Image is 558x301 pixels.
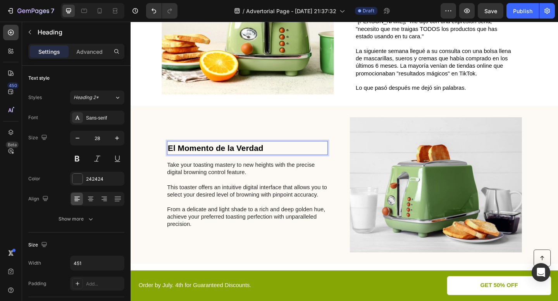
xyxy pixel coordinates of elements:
button: Publish [506,3,539,19]
span: Draft [363,7,374,14]
div: Text style [28,75,50,82]
iframe: Design area [131,22,558,301]
span: Lo que pasó después me dejó sin palabras. [245,69,365,75]
button: 7 [3,3,58,19]
img: gempages_585710647644259011-17d6b5c3-41bd-4a4d-a750-e1d4b1d7aa71.webp [238,104,425,251]
span: Advertorial Page - [DATE] 21:37:32 [246,7,336,15]
button: Save [478,3,503,19]
button: Show more [28,212,124,226]
p: Advanced [76,48,103,56]
div: Size [28,240,49,250]
p: GET 50% OFF [380,283,421,291]
div: Beta [6,142,19,148]
p: Order by July. 4th for Guaranteed Discounts. [9,283,232,291]
div: Align [28,194,50,204]
a: GET 50% OFF [344,277,457,298]
div: Open Intercom Messenger [532,263,550,282]
div: Size [28,133,49,143]
span: / [243,7,245,15]
p: Settings [38,48,60,56]
strong: El Momento de la Verdad [40,133,144,143]
div: 450 [7,82,19,89]
div: Color [28,175,40,182]
span: La siguiente semana llegué a su consulta con una bolsa llena de mascarillas, sueros y cremas que ... [245,29,414,59]
span: Save [484,8,497,14]
div: Add... [86,280,122,287]
div: Undo/Redo [146,3,177,19]
div: Publish [513,7,532,15]
div: Sans-serif [86,115,122,121]
button: Heading 2* [70,91,124,104]
div: Width [28,260,41,267]
p: Heading [38,27,121,37]
h2: Rich Text Editor. Editing area: main [40,130,214,145]
span: Heading 2* [74,94,99,101]
p: Take your toasting mastery to new heights with the precise digital browning control feature. This... [40,152,214,224]
input: Auto [71,256,124,270]
div: 242424 [86,176,122,183]
div: Styles [28,94,42,101]
p: 7 [51,6,54,15]
div: Font [28,114,38,121]
div: Padding [28,280,46,287]
div: Show more [59,215,95,223]
div: Rich Text Editor. Editing area: main [40,151,214,225]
